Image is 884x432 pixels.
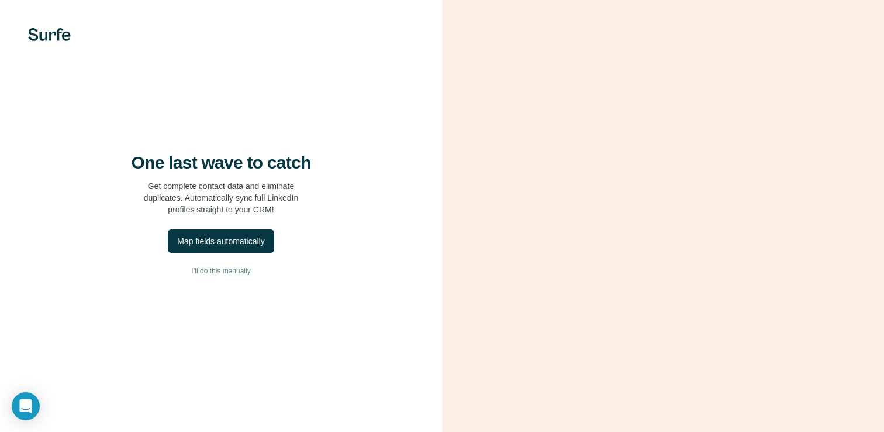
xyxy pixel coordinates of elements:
[132,152,311,173] h4: One last wave to catch
[12,392,40,420] div: Open Intercom Messenger
[191,266,250,276] span: I’ll do this manually
[28,28,71,41] img: Surfe's logo
[177,235,264,247] div: Map fields automatically
[168,229,274,253] button: Map fields automatically
[144,180,299,215] p: Get complete contact data and eliminate duplicates. Automatically sync full LinkedIn profiles str...
[23,262,419,280] button: I’ll do this manually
